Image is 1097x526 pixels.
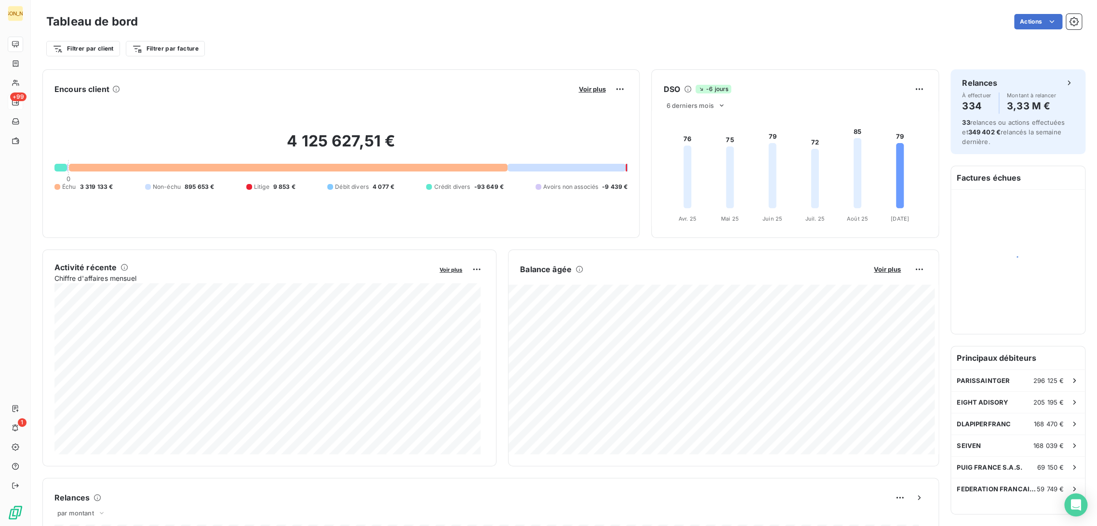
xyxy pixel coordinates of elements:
[335,183,369,191] span: Débit divers
[153,183,181,191] span: Non-échu
[666,102,713,109] span: 6 derniers mois
[957,420,1011,428] span: DLAPIPERFRANC
[891,215,909,222] tspan: [DATE]
[1037,485,1064,493] span: 59 749 €
[46,41,120,56] button: Filtrer par client
[951,166,1085,189] h6: Factures échues
[543,183,598,191] span: Avoirs non associés
[80,183,113,191] span: 3 319 133 €
[54,492,90,503] h6: Relances
[18,418,27,427] span: 1
[62,183,76,191] span: Échu
[847,215,868,222] tspan: Août 25
[957,485,1037,493] span: FEDERATION FRANCAISE DE FOOTBALL
[1033,442,1064,449] span: 168 039 €
[1014,14,1062,29] button: Actions
[763,215,782,222] tspan: Juin 25
[1007,92,1056,98] span: Montant à relancer
[254,183,269,191] span: Litige
[962,118,970,126] span: 33
[67,175,70,183] span: 0
[962,98,991,114] h4: 334
[126,41,205,56] button: Filtrer par facture
[437,265,465,274] button: Voir plus
[962,92,991,98] span: À effectuer
[871,265,904,274] button: Voir plus
[185,183,214,191] span: 895 653 €
[1007,98,1056,114] h4: 3,33 M €
[679,215,696,222] tspan: Avr. 25
[54,83,109,95] h6: Encours client
[602,183,628,191] span: -9 439 €
[968,128,1000,136] span: 349 402 €
[8,505,23,520] img: Logo LeanPay
[957,398,1008,406] span: EIGHT ADISORY
[957,463,1022,471] span: PUIG FRANCE S.A.S.
[874,265,901,273] span: Voir plus
[962,77,997,89] h6: Relances
[54,273,433,283] span: Chiffre d'affaires mensuel
[46,13,138,30] h3: Tableau de bord
[54,262,117,273] h6: Activité récente
[10,92,27,101] span: +99
[8,6,23,21] div: [PERSON_NAME]
[440,266,462,273] span: Voir plus
[1033,398,1064,406] span: 205 195 €
[721,215,739,222] tspan: Mai 25
[474,183,503,191] span: -93 649 €
[957,442,981,449] span: SEIVEN
[1033,377,1064,384] span: 296 125 €
[434,183,470,191] span: Crédit divers
[805,215,825,222] tspan: Juil. 25
[1064,493,1087,516] div: Open Intercom Messenger
[957,377,1010,384] span: PARISSAINTGER
[373,183,394,191] span: 4 077 €
[54,131,628,160] h2: 4 125 627,51 €
[273,183,295,191] span: 9 853 €
[1034,420,1064,428] span: 168 470 €
[696,85,731,93] span: -6 jours
[951,346,1085,369] h6: Principaux débiteurs
[57,509,94,517] span: par montant
[578,85,605,93] span: Voir plus
[520,263,572,275] h6: Balance âgée
[1037,463,1064,471] span: 69 150 €
[575,85,608,93] button: Voir plus
[663,83,680,95] h6: DSO
[962,118,1065,145] span: relances ou actions effectuées et relancés la semaine dernière.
